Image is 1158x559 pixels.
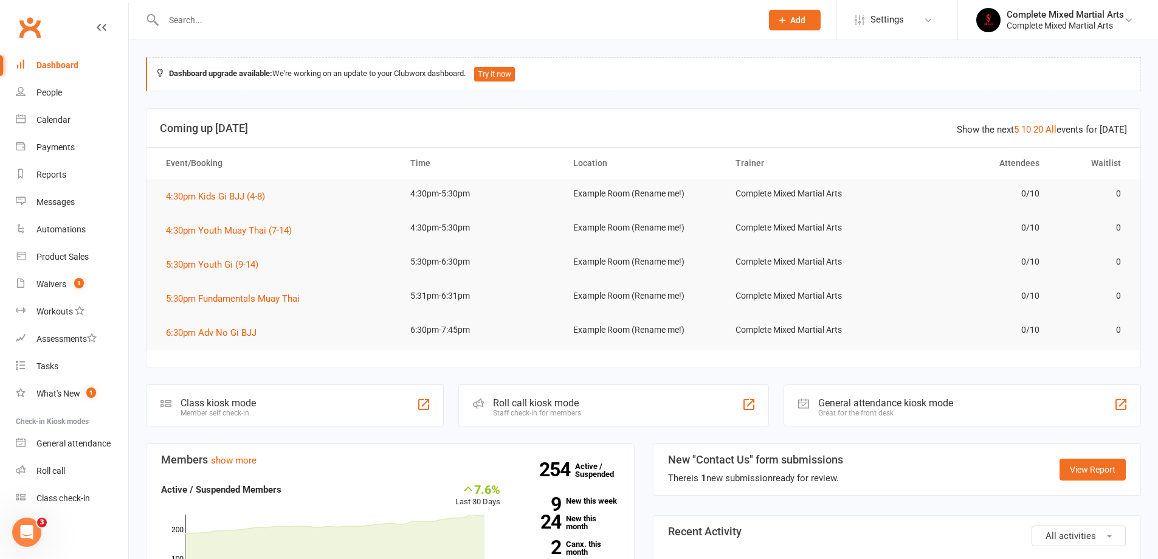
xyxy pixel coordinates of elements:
[725,214,887,242] td: Complete Mixed Martial Arts
[887,148,1050,179] th: Attendees
[16,380,128,408] a: What's New1
[562,316,725,344] td: Example Room (Rename me!)
[1050,214,1132,242] td: 0
[166,327,257,338] span: 6:30pm Adv No Gi BJJ
[36,224,86,234] div: Automations
[16,216,128,243] a: Automations
[399,282,562,310] td: 5:31pm-6:31pm
[399,316,562,344] td: 6:30pm-7:45pm
[725,248,887,276] td: Complete Mixed Martial Arts
[166,223,300,238] button: 4:30pm Youth Muay Thai (7-14)
[16,52,128,79] a: Dashboard
[16,189,128,216] a: Messages
[16,325,128,353] a: Assessments
[16,457,128,485] a: Roll call
[976,8,1001,32] img: thumb_image1717476369.png
[519,540,619,556] a: 2Canx. this month
[181,409,256,417] div: Member self check-in
[211,455,257,466] a: show more
[887,282,1050,310] td: 0/10
[12,518,41,547] iframe: Intercom live chat
[562,248,725,276] td: Example Room (Rename me!)
[562,179,725,208] td: Example Room (Rename me!)
[1050,179,1132,208] td: 0
[1007,20,1124,31] div: Complete Mixed Martial Arts
[1033,124,1043,135] a: 20
[16,134,128,161] a: Payments
[1050,148,1132,179] th: Waitlist
[887,248,1050,276] td: 0/10
[16,79,128,106] a: People
[161,454,619,466] h3: Members
[519,495,561,513] strong: 9
[36,279,66,289] div: Waivers
[725,148,887,179] th: Trainer
[562,148,725,179] th: Location
[1014,124,1019,135] a: 5
[455,482,500,496] div: 7.6%
[16,485,128,512] a: Class kiosk mode
[37,518,47,527] span: 3
[166,293,300,304] span: 5:30pm Fundamentals Muay Thai
[790,15,805,25] span: Add
[15,12,45,43] a: Clubworx
[36,60,78,70] div: Dashboard
[1060,459,1126,481] a: View Report
[1050,282,1132,310] td: 0
[166,291,308,306] button: 5:30pm Fundamentals Muay Thai
[146,57,1141,91] div: We're working on an update to your Clubworx dashboard.
[1046,124,1056,135] a: All
[668,471,843,485] div: There is new submission ready for review.
[455,482,500,509] div: Last 30 Days
[16,243,128,271] a: Product Sales
[181,397,256,409] div: Class kiosk mode
[36,197,75,207] div: Messages
[725,316,887,344] td: Complete Mixed Martial Arts
[16,353,128,380] a: Tasks
[155,148,399,179] th: Event/Booking
[1050,248,1132,276] td: 0
[769,10,821,30] button: Add
[562,282,725,310] td: Example Room (Rename me!)
[399,214,562,242] td: 4:30pm-5:30pm
[36,252,89,262] div: Product Sales
[36,142,75,152] div: Payments
[16,271,128,298] a: Waivers 1
[166,189,274,204] button: 4:30pm Kids Gi BJJ (4-8)
[399,248,562,276] td: 5:30pm-6:30pm
[887,179,1050,208] td: 0/10
[701,473,706,484] strong: 1
[16,106,128,134] a: Calendar
[519,538,561,557] strong: 2
[818,397,953,409] div: General attendance kiosk mode
[562,214,725,242] td: Example Room (Rename me!)
[725,179,887,208] td: Complete Mixed Martial Arts
[36,88,62,97] div: People
[36,307,73,316] div: Workouts
[519,513,561,531] strong: 24
[539,460,575,479] strong: 254
[16,430,128,457] a: General attendance kiosk mode
[957,122,1127,137] div: Show the next events for [DATE]
[86,387,96,398] span: 1
[36,334,97,344] div: Assessments
[160,12,753,29] input: Search...
[169,69,272,78] strong: Dashboard upgrade available:
[887,214,1050,242] td: 0/10
[818,409,953,417] div: Great for the front desk
[493,409,581,417] div: Staff check-in for members
[36,361,58,371] div: Tasks
[870,6,904,33] span: Settings
[16,298,128,325] a: Workouts
[36,170,66,179] div: Reports
[161,484,281,495] strong: Active / Suspended Members
[166,191,265,202] span: 4:30pm Kids Gi BJJ (4-8)
[399,148,562,179] th: Time
[166,257,267,272] button: 5:30pm Youth Gi (9-14)
[1021,124,1031,135] a: 10
[16,161,128,189] a: Reports
[474,67,515,82] button: Try it now
[519,497,619,505] a: 9New this week
[36,439,111,448] div: General attendance
[668,454,843,466] h3: New "Contact Us" form submissions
